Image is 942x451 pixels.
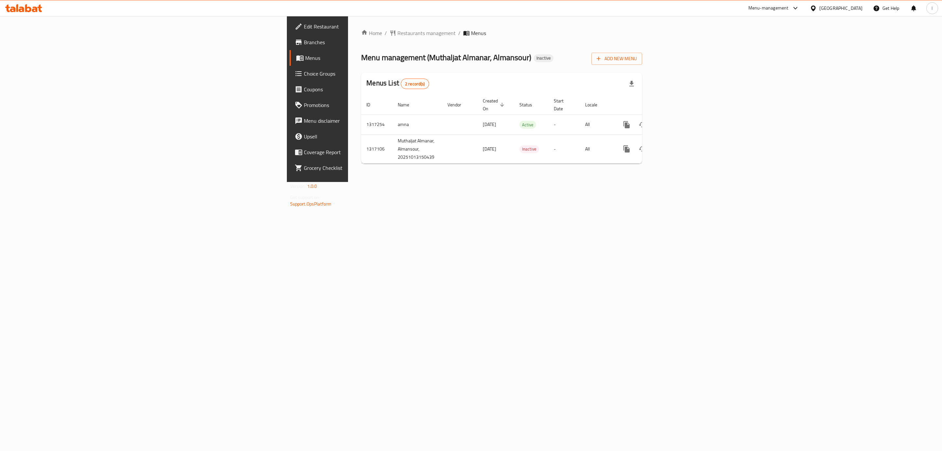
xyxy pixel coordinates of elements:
[483,145,496,153] span: [DATE]
[519,121,536,129] span: Active
[580,115,614,135] td: All
[447,101,470,109] span: Vendor
[304,70,439,78] span: Choice Groups
[748,4,789,12] div: Menu-management
[290,200,332,208] a: Support.OpsPlatform
[819,5,863,12] div: [GEOGRAPHIC_DATA]
[304,38,439,46] span: Branches
[458,29,461,37] li: /
[519,101,541,109] span: Status
[635,117,650,133] button: Change Status
[305,54,439,62] span: Menus
[289,66,444,81] a: Choice Groups
[619,117,635,133] button: more
[304,101,439,109] span: Promotions
[519,145,539,153] span: Inactive
[307,182,317,190] span: 1.0.0
[366,78,429,89] h2: Menus List
[304,117,439,125] span: Menu disclaimer
[289,34,444,50] a: Branches
[361,95,687,164] table: enhanced table
[304,23,439,30] span: Edit Restaurant
[304,133,439,140] span: Upsell
[401,79,429,89] div: Total records count
[554,97,572,113] span: Start Date
[549,135,580,163] td: -
[398,101,418,109] span: Name
[289,50,444,66] a: Menus
[304,85,439,93] span: Coupons
[304,148,439,156] span: Coverage Report
[534,55,553,61] span: Inactive
[585,101,606,109] span: Locale
[366,101,379,109] span: ID
[534,54,553,62] div: Inactive
[549,115,580,135] td: -
[289,97,444,113] a: Promotions
[290,182,306,190] span: Version:
[591,53,642,65] button: Add New Menu
[289,144,444,160] a: Coverage Report
[624,76,639,92] div: Export file
[304,164,439,172] span: Grocery Checklist
[289,160,444,176] a: Grocery Checklist
[619,141,635,157] button: more
[361,29,642,37] nav: breadcrumb
[614,95,687,115] th: Actions
[471,29,486,37] span: Menus
[597,55,637,63] span: Add New Menu
[289,113,444,129] a: Menu disclaimer
[932,5,933,12] span: l
[289,19,444,34] a: Edit Restaurant
[401,81,429,87] span: 2 record(s)
[289,81,444,97] a: Coupons
[361,50,531,65] span: Menu management ( Muthaljat Almanar, Almansour )
[483,97,506,113] span: Created On
[483,120,496,129] span: [DATE]
[580,135,614,163] td: All
[290,193,320,202] span: Get support on:
[289,129,444,144] a: Upsell
[635,141,650,157] button: Change Status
